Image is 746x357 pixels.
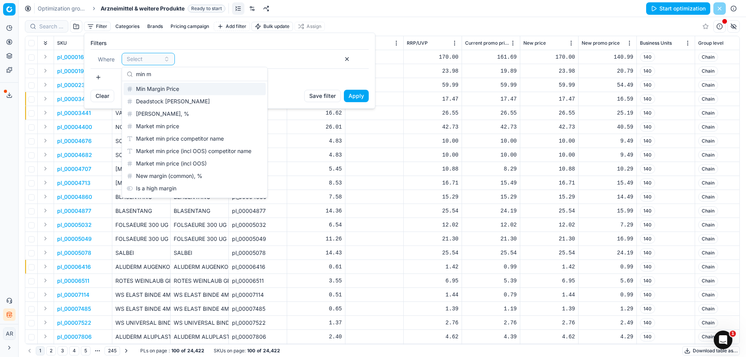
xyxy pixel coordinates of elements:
[91,90,114,102] button: Clear
[714,331,732,349] iframe: Intercom live chat
[124,157,266,170] div: Market min price (incl OOS)
[122,81,267,198] div: Suggestions
[124,95,266,108] div: Deadstock [PERSON_NAME]
[124,145,266,157] div: Market min price (incl OOS) competitor name
[124,83,266,95] div: Min Margin Price
[124,170,266,182] div: New margin (common), %
[124,120,266,132] div: Market min price
[304,90,341,102] button: Save filter
[127,55,143,63] span: Select
[136,66,263,82] input: Search options...
[124,108,266,120] div: [PERSON_NAME], %
[98,56,115,63] span: Where
[124,195,266,207] div: Main competitors
[344,90,369,102] button: Apply
[730,331,736,337] span: 1
[124,182,266,195] div: Is a high margin
[91,39,369,47] label: Filters
[124,132,266,145] div: Market min price competitor name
